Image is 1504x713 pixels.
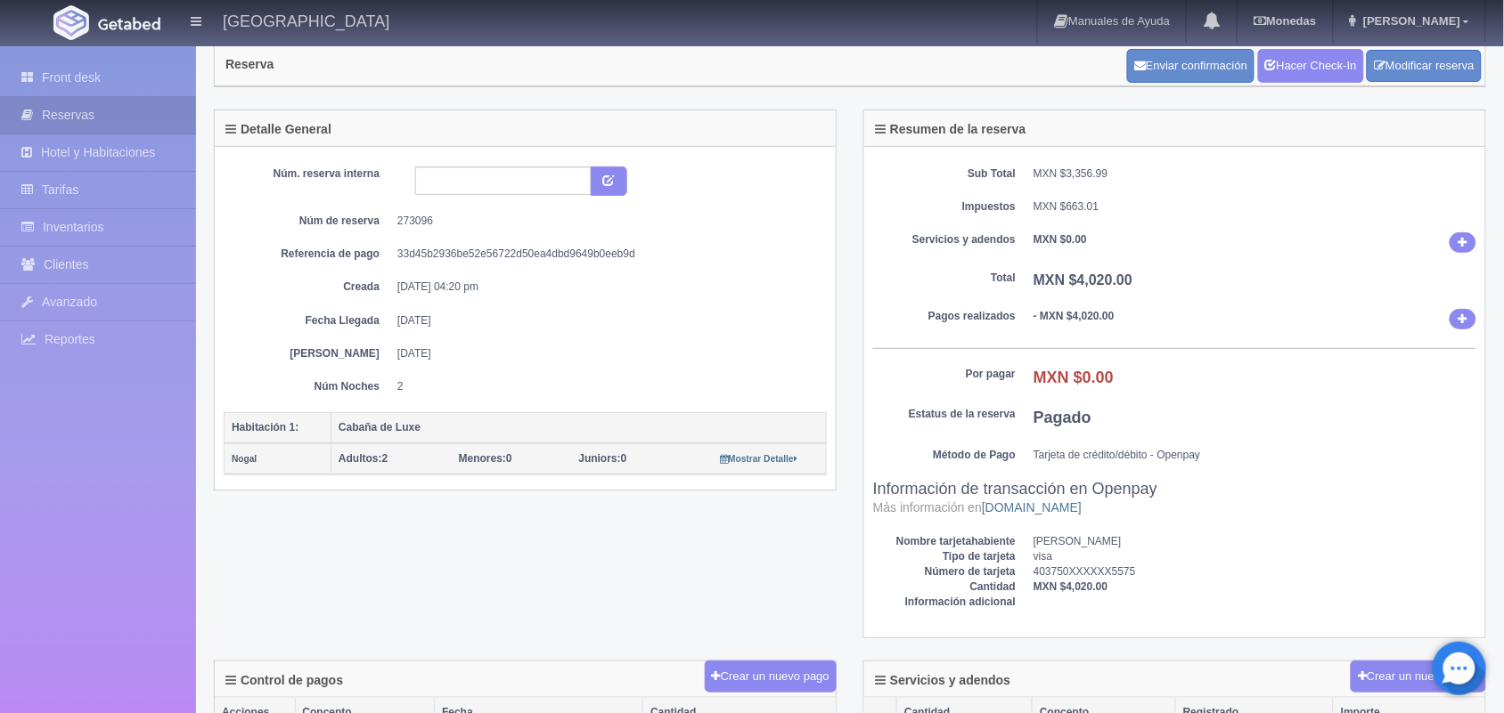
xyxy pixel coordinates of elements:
[232,421,298,433] b: Habitación 1:
[397,379,813,394] dd: 2
[873,481,1476,516] h3: Información de transacción en Openpay
[1351,660,1486,693] button: Crear un nuevo cargo
[875,123,1026,136] h4: Resumen de la reserva
[1034,409,1091,426] b: Pagado
[1034,166,1476,182] dd: MXN $3,356.99
[397,214,813,229] dd: 273096
[1127,49,1255,83] button: Enviar confirmación
[873,579,1016,595] dt: Cantidad
[873,595,1016,610] dt: Información adicional
[705,660,837,693] button: Crear un nuevo pago
[339,452,382,465] strong: Adultos:
[98,17,160,30] img: Getabed
[237,166,380,182] dt: Núm. reserva interna
[982,500,1082,514] a: [DOMAIN_NAME]
[873,448,1016,463] dt: Método de Pago
[331,412,827,443] th: Cabaña de Luxe
[339,452,388,465] span: 2
[1034,199,1476,215] dd: MXN $663.01
[873,564,1016,579] dt: Número de tarjeta
[397,346,813,361] dd: [DATE]
[1258,49,1364,83] a: Hacer Check-In
[579,452,621,465] strong: Juniors:
[1359,14,1460,28] span: [PERSON_NAME]
[720,452,797,465] a: Mostrar Detalle
[53,5,89,40] img: Getabed
[397,247,813,262] dd: 33d45b2936be52e56722d50ea4dbd9649b0eeb9d
[237,247,380,262] dt: Referencia de pago
[875,674,1010,687] h4: Servicios y adendos
[873,271,1016,286] dt: Total
[873,199,1016,215] dt: Impuestos
[237,346,380,361] dt: [PERSON_NAME]
[579,452,627,465] span: 0
[1034,310,1115,322] b: - MXN $4,020.00
[873,309,1016,324] dt: Pagos realizados
[459,452,512,465] span: 0
[225,674,343,687] h4: Control de pagos
[1034,580,1108,593] b: MXN $4,020.00
[873,500,1082,514] small: Más información en
[873,232,1016,247] dt: Servicios y adendos
[237,379,380,394] dt: Núm Noches
[1034,549,1476,564] dd: visa
[873,407,1016,422] dt: Estatus de la reserva
[1034,272,1132,288] b: MXN $4,020.00
[1034,448,1476,463] dd: Tarjeta de crédito/débito - Openpay
[397,280,813,295] dd: [DATE] 04:20 pm
[873,166,1016,182] dt: Sub Total
[720,454,797,464] small: Mostrar Detalle
[237,214,380,229] dt: Núm de reserva
[225,123,331,136] h4: Detalle General
[873,549,1016,564] dt: Tipo de tarjeta
[1034,564,1476,579] dd: 403750XXXXXX5575
[223,9,389,31] h4: [GEOGRAPHIC_DATA]
[873,534,1016,549] dt: Nombre tarjetahabiente
[1254,14,1316,28] b: Monedas
[1034,369,1114,386] b: MXN $0.00
[237,280,380,295] dt: Creada
[459,452,506,465] strong: Menores:
[237,313,380,328] dt: Fecha Llegada
[1367,50,1482,83] a: Modificar reserva
[873,367,1016,382] dt: Por pagar
[397,313,813,328] dd: [DATE]
[1034,534,1476,549] dd: [PERSON_NAME]
[225,58,274,71] h4: Reserva
[232,454,257,464] small: Nogal
[1034,233,1087,246] b: MXN $0.00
